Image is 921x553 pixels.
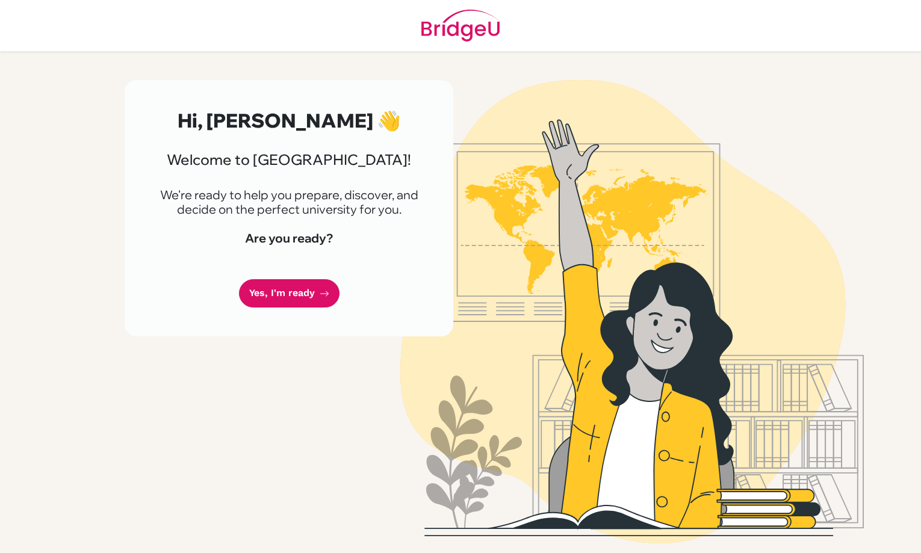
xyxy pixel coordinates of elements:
[153,109,424,132] h2: Hi, [PERSON_NAME] 👋
[239,279,340,307] a: Yes, I'm ready
[153,151,424,168] h3: Welcome to [GEOGRAPHIC_DATA]!
[153,188,424,217] p: We're ready to help you prepare, discover, and decide on the perfect university for you.
[153,231,424,246] h4: Are you ready?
